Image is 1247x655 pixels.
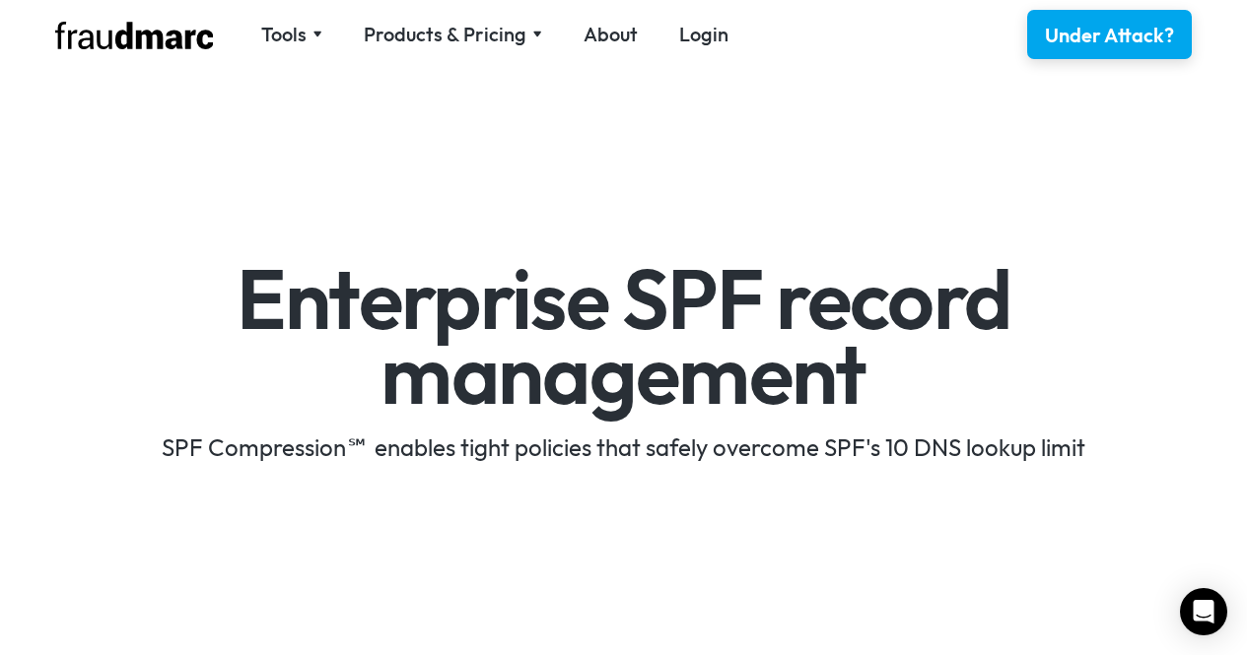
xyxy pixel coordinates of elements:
[51,431,1196,463] div: SPF Compression℠ enables tight policies that safely overcome SPF's 10 DNS lookup limit
[364,21,542,48] div: Products & Pricing
[51,262,1196,411] h1: Enterprise SPF record management
[584,21,638,48] a: About
[261,21,322,48] div: Tools
[261,21,307,48] div: Tools
[1180,588,1227,635] div: Open Intercom Messenger
[364,21,526,48] div: Products & Pricing
[1045,22,1174,49] div: Under Attack?
[679,21,728,48] a: Login
[1027,10,1192,59] a: Under Attack?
